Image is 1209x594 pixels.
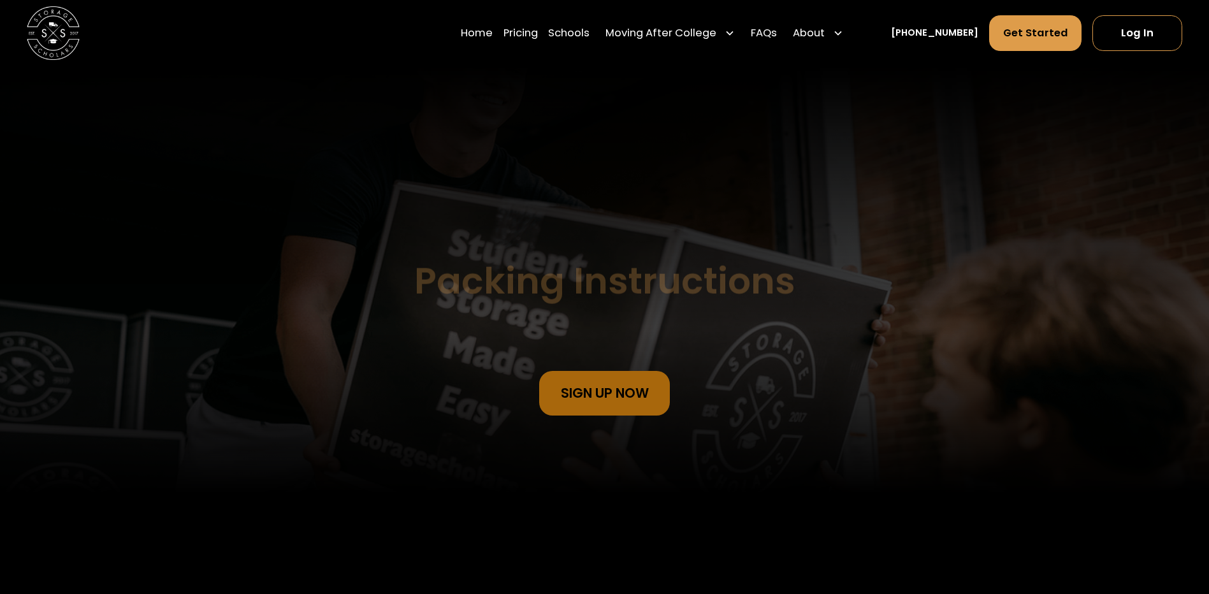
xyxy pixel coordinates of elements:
[503,15,538,52] a: Pricing
[561,387,649,400] div: sign Up Now
[605,25,716,41] div: Moving After College
[891,26,978,40] a: [PHONE_NUMBER]
[788,15,849,52] div: About
[1092,15,1182,51] a: Log In
[989,15,1082,51] a: Get Started
[414,261,795,301] h1: Packing Instructions
[539,371,670,416] a: sign Up Now
[461,15,493,52] a: Home
[793,25,825,41] div: About
[548,15,590,52] a: Schools
[27,6,80,59] img: Storage Scholars main logo
[751,15,777,52] a: FAQs
[600,15,741,52] div: Moving After College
